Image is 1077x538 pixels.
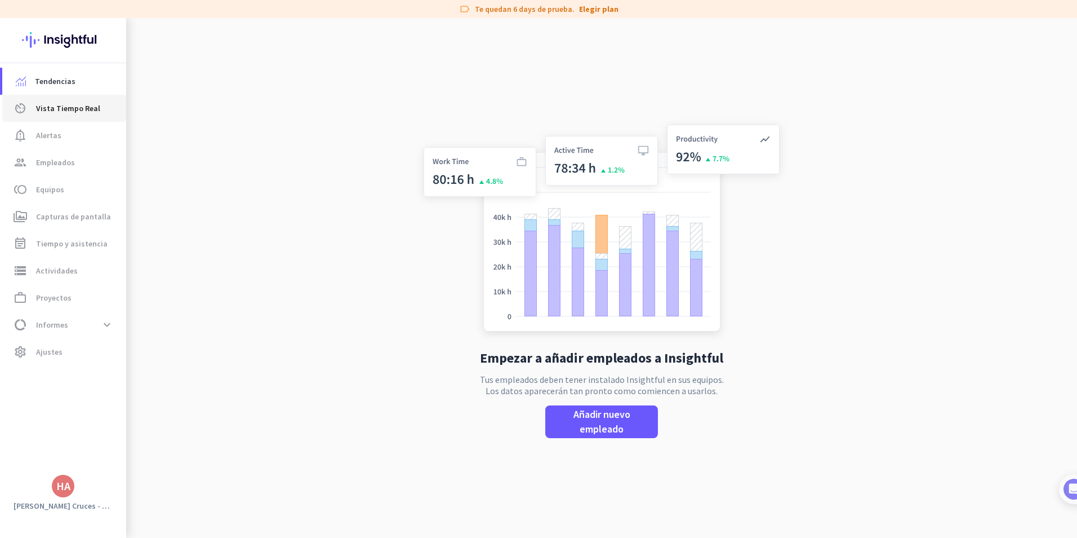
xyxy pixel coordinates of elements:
a: work_outlineProyectos [2,284,126,311]
a: perm_mediaCapturas de pantalla [2,203,126,230]
a: menu-itemTendencias [2,68,126,95]
span: Informes [36,318,68,332]
a: storageActividades [2,257,126,284]
span: Vista Tiempo Real [36,102,100,115]
i: label [459,3,470,15]
p: Tus empleados deben tener instalado Insightful en sus equipos. Los datos aparecerán tan pronto co... [480,374,724,396]
span: Empleados [36,156,75,169]
span: Capturas de pantalla [36,210,111,223]
span: Alertas [36,129,61,142]
i: event_note [14,237,27,250]
span: Ajustes [36,345,63,359]
i: storage [14,264,27,277]
h2: Empezar a añadir empleados a Insightful [480,351,723,365]
button: expand_more [97,315,117,335]
span: Proyectos [36,291,72,305]
span: Tiempo y asistencia [36,237,108,250]
button: Añadir nuevo empleado [545,405,658,438]
i: group [14,156,27,169]
i: perm_media [14,210,27,223]
i: work_outline [14,291,27,305]
img: no-search-results [415,118,788,342]
img: Insightful logo [22,18,104,62]
i: data_usage [14,318,27,332]
a: groupEmpleados [2,149,126,176]
img: menu-item [16,76,26,86]
div: HA [56,480,70,492]
a: av_timerVista Tiempo Real [2,95,126,122]
span: Añadir nuevo empleado [554,407,649,436]
a: data_usageInformesexpand_more [2,311,126,338]
span: Tendencias [35,74,75,88]
a: Elegir plan [579,3,618,15]
i: settings [14,345,27,359]
i: av_timer [14,102,27,115]
i: notification_important [14,129,27,142]
a: tollEquipos [2,176,126,203]
span: Actividades [36,264,78,277]
a: notification_importantAlertas [2,122,126,149]
a: settingsAjustes [2,338,126,365]
a: event_noteTiempo y asistencia [2,230,126,257]
i: toll [14,183,27,196]
span: Equipos [36,183,64,196]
